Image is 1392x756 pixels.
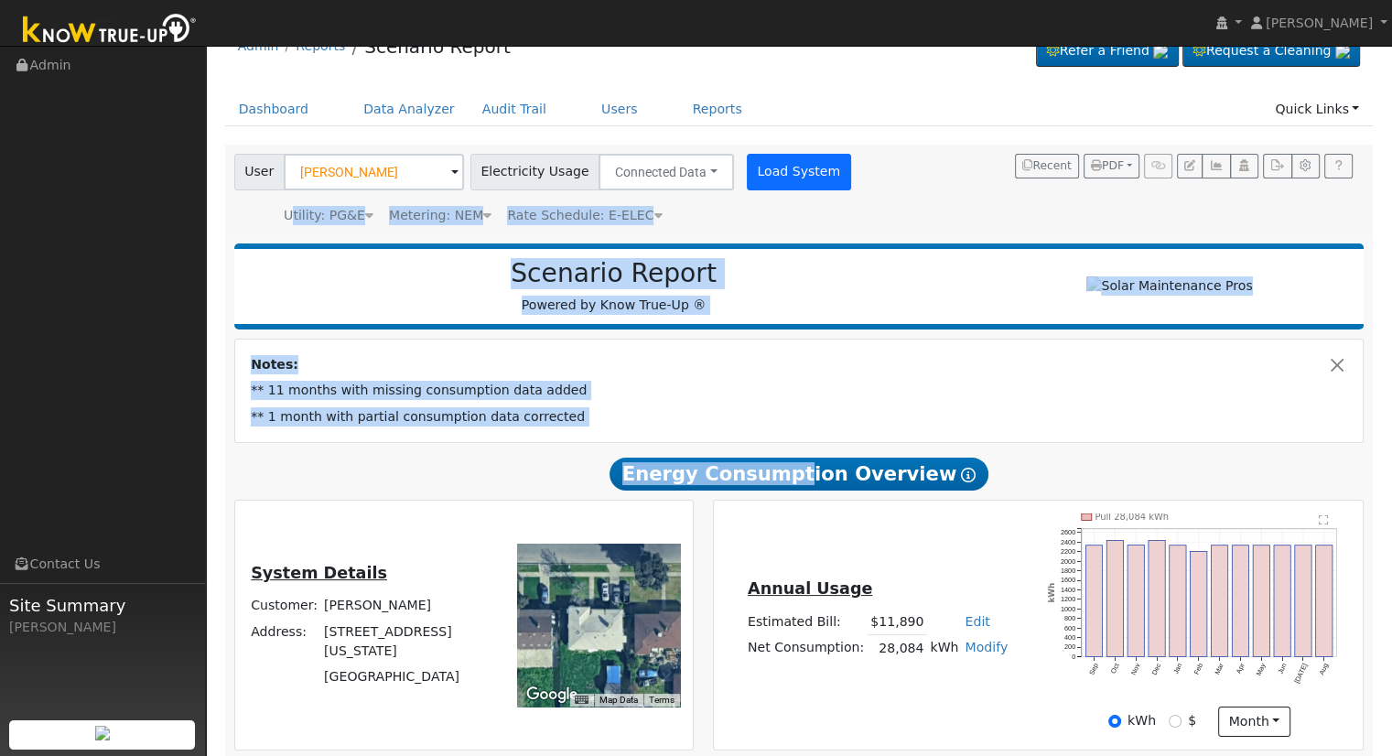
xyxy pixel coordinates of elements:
[321,664,492,689] td: [GEOGRAPHIC_DATA]
[1293,662,1310,685] text: [DATE]
[1061,537,1075,545] text: 2400
[243,258,985,315] div: Powered by Know True-Up ®
[1085,545,1102,657] rect: onclick=""
[1064,633,1075,642] text: 400
[868,609,927,635] td: $11,890
[1276,662,1288,675] text: Jun
[470,154,599,190] span: Electricity Usage
[1230,154,1258,179] button: Login As
[1253,545,1269,657] rect: onclick=""
[1108,715,1121,728] input: kWh
[599,154,734,190] button: Connected Data
[248,378,1351,404] td: ** 11 months with missing consumption data added
[1192,662,1204,675] text: Feb
[1263,154,1291,179] button: Export Interval Data
[961,468,976,482] i: Show Help
[1232,545,1248,657] rect: onclick=""
[1149,540,1165,656] rect: onclick=""
[575,694,588,707] button: Keyboard shortcuts
[1061,547,1075,556] text: 2200
[1318,662,1331,676] text: Aug
[1255,662,1268,677] text: May
[1274,545,1290,657] rect: onclick=""
[965,640,1008,654] a: Modify
[927,635,962,662] td: kWh
[248,404,1351,429] td: ** 1 month with partial consumption data corrected
[1214,662,1226,676] text: Mar
[364,36,511,58] a: Scenario Report
[1335,44,1350,59] img: retrieve
[1061,576,1075,584] text: 1600
[253,258,975,289] h2: Scenario Report
[1064,643,1075,651] text: 200
[744,609,867,635] td: Estimated Bill:
[248,593,321,619] td: Customer:
[469,92,560,126] a: Audit Trail
[1182,36,1360,67] a: Request a Cleaning
[1091,159,1124,172] span: PDF
[610,458,988,491] span: Energy Consumption Overview
[1170,545,1186,657] rect: onclick=""
[1212,545,1228,657] rect: onclick=""
[1188,711,1196,730] label: $
[1319,514,1329,525] text: 
[1061,567,1075,575] text: 1800
[1064,614,1075,622] text: 800
[1036,36,1179,67] a: Refer a Friend
[1095,512,1170,522] text: Pull 28,084 kWh
[599,694,638,707] button: Map Data
[284,154,464,190] input: Select a User
[14,10,206,51] img: Know True-Up
[248,619,321,664] td: Address:
[1316,545,1333,657] rect: onclick=""
[225,92,323,126] a: Dashboard
[1106,540,1123,656] rect: onclick=""
[649,695,674,705] a: Terms (opens in new tab)
[1061,528,1075,536] text: 2600
[1048,583,1057,603] text: kWh
[868,635,927,662] td: 28,084
[965,614,989,629] a: Edit
[1061,586,1075,594] text: 1400
[1169,715,1182,728] input: $
[1235,662,1246,675] text: Apr
[1202,154,1230,179] button: Multi-Series Graph
[1291,154,1320,179] button: Settings
[389,206,491,225] div: Metering: NEM
[1295,545,1311,657] rect: onclick=""
[1324,154,1353,179] a: Help Link
[1084,154,1139,179] button: PDF
[9,593,196,618] span: Site Summary
[522,683,582,707] a: Open this area in Google Maps (opens a new window)
[1266,16,1373,30] span: [PERSON_NAME]
[251,564,387,582] u: System Details
[1064,623,1075,632] text: 600
[1191,551,1207,656] rect: onclick=""
[284,206,373,225] div: Utility: PG&E
[507,208,662,222] span: Alias: None
[522,683,582,707] img: Google
[95,726,110,740] img: retrieve
[1015,154,1079,179] button: Recent
[1218,707,1290,738] button: month
[1086,276,1252,296] img: Solar Maintenance Pros
[1128,545,1144,656] rect: onclick=""
[588,92,652,126] a: Users
[251,357,298,372] strong: Notes:
[1109,662,1121,675] text: Oct
[748,579,872,598] u: Annual Usage
[744,635,867,662] td: Net Consumption:
[1072,653,1075,661] text: 0
[1128,711,1156,730] label: kWh
[1153,44,1168,59] img: retrieve
[234,154,285,190] span: User
[1261,92,1373,126] a: Quick Links
[1061,605,1075,613] text: 1000
[321,593,492,619] td: [PERSON_NAME]
[679,92,756,126] a: Reports
[747,154,851,190] button: Load System
[1087,662,1100,676] text: Sep
[1150,662,1163,676] text: Dec
[1177,154,1203,179] button: Edit User
[1171,662,1183,675] text: Jan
